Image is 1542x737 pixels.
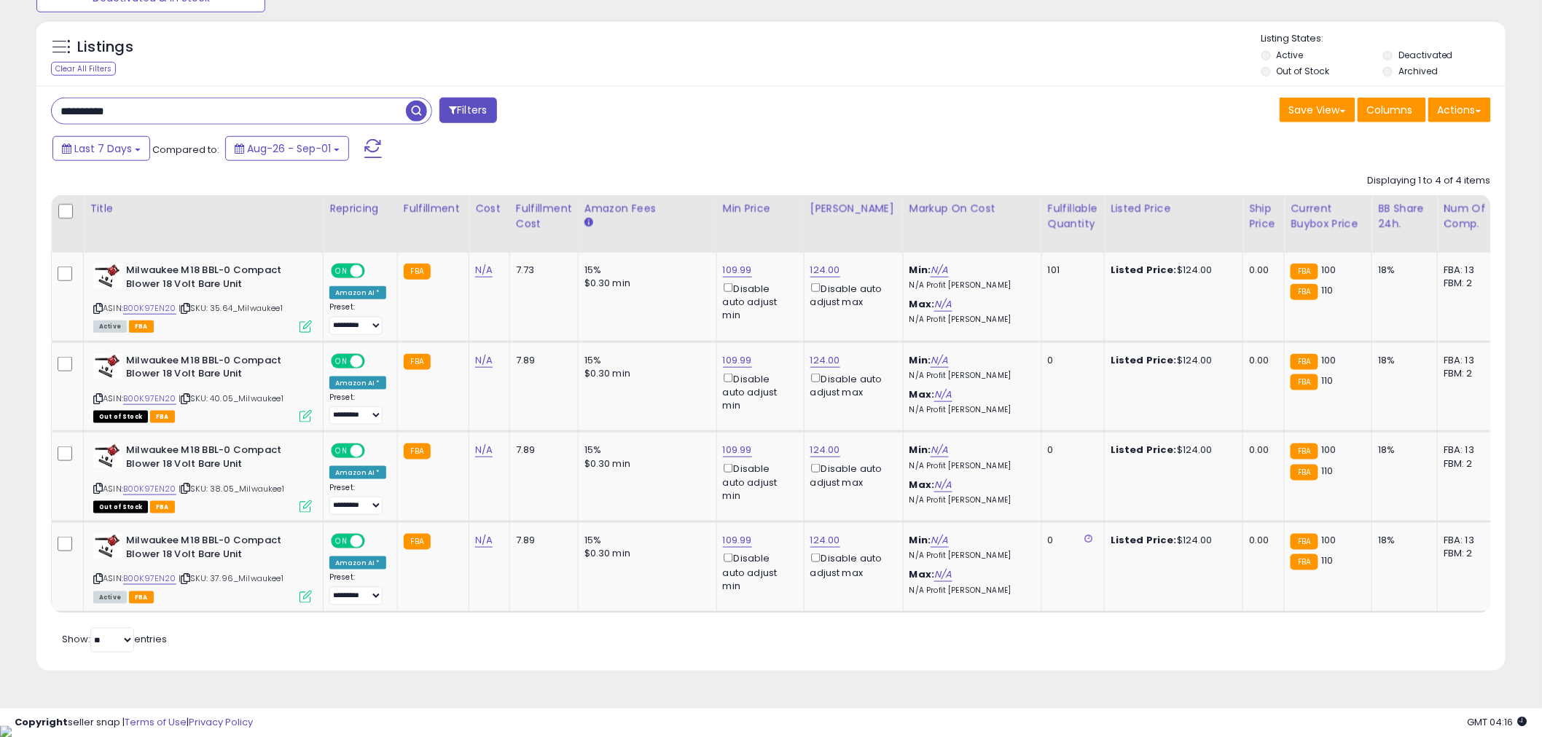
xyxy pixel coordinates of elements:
[723,280,793,322] div: Disable auto adjust min
[1291,374,1318,390] small: FBA
[909,495,1030,505] p: N/A Profit [PERSON_NAME]
[1444,367,1492,380] div: FBM: 2
[189,715,253,729] a: Privacy Policy
[909,387,935,401] b: Max:
[1111,264,1232,277] div: $124.00
[1322,353,1336,367] span: 100
[1367,103,1413,117] span: Columns
[1398,65,1438,77] label: Archived
[329,201,391,216] div: Repricing
[77,37,133,58] h5: Listings
[1111,201,1237,216] div: Listed Price
[723,443,752,457] a: 109.99
[1444,444,1492,457] div: FBA: 13
[723,461,793,502] div: Disable auto adjust min
[909,201,1036,216] div: Markup on Cost
[247,141,331,156] span: Aug-26 - Sep-01
[1291,554,1318,570] small: FBA
[1249,444,1273,457] div: 0.00
[1378,534,1426,547] div: 18%
[129,591,154,604] span: FBA
[126,354,303,385] b: Milwaukee M18 BBL-0 Compact Blower 18 Volt Bare Unit
[931,353,948,368] a: N/A
[126,444,303,474] b: Milwaukee M18 BBL-0 Compact Blower 18 Volt Bare Unit
[810,201,897,216] div: [PERSON_NAME]
[90,201,317,216] div: Title
[332,355,351,367] span: ON
[1111,263,1177,277] b: Listed Price:
[909,280,1030,291] p: N/A Profit [PERSON_NAME]
[584,367,705,380] div: $0.30 min
[1249,264,1273,277] div: 0.00
[584,547,705,560] div: $0.30 min
[1428,98,1491,122] button: Actions
[1291,354,1318,370] small: FBA
[1322,374,1334,387] span: 110
[150,501,175,513] span: FBA
[329,302,386,335] div: Preset:
[363,355,386,367] span: OFF
[1249,354,1273,367] div: 0.00
[1048,534,1093,547] div: 0
[934,478,952,492] a: N/A
[723,353,752,368] a: 109.99
[584,216,593,229] small: Amazon Fees.
[150,411,175,423] span: FBA
[516,201,572,232] div: Fulfillment Cost
[903,195,1041,253] th: The percentage added to the cost of goods (COGS) that forms the calculator for Min & Max prices.
[93,264,122,288] img: 41Nkci2CwfL._SL40_.jpg
[15,715,68,729] strong: Copyright
[1322,283,1334,297] span: 110
[1291,264,1318,280] small: FBA
[329,466,386,479] div: Amazon AI *
[909,297,935,311] b: Max:
[125,715,187,729] a: Terms of Use
[1368,174,1491,188] div: Displaying 1 to 4 of 4 items
[123,483,176,495] a: B00K97EN20
[934,297,952,312] a: N/A
[931,443,948,457] a: N/A
[93,501,148,513] span: All listings that are currently out of stock and unavailable for purchase on Amazon
[1378,264,1426,277] div: 18%
[909,533,931,547] b: Min:
[1249,201,1278,232] div: Ship Price
[1261,32,1506,46] p: Listing States:
[934,387,952,402] a: N/A
[93,320,127,333] span: All listings currently available for purchase on Amazon
[93,411,148,423] span: All listings that are currently out of stock and unavailable for purchase on Amazon
[1291,465,1318,481] small: FBA
[363,265,386,277] span: OFF
[516,354,567,367] div: 7.89
[584,457,705,470] div: $0.30 min
[810,353,840,368] a: 124.00
[1378,444,1426,457] div: 18%
[1444,277,1492,290] div: FBM: 2
[1444,534,1492,547] div: FBA: 13
[51,62,116,76] div: Clear All Filters
[1444,201,1497,232] div: Num of Comp.
[93,354,122,379] img: 41Nkci2CwfL._SL40_.jpg
[934,567,952,582] a: N/A
[1322,263,1336,277] span: 100
[516,444,567,457] div: 7.89
[909,353,931,367] b: Min:
[404,444,431,460] small: FBA
[62,632,167,646] span: Show: entries
[1322,553,1334,567] span: 110
[723,551,793,592] div: Disable auto adjust min
[909,371,1030,381] p: N/A Profit [PERSON_NAME]
[516,264,567,277] div: 7.73
[404,264,431,280] small: FBA
[329,483,386,516] div: Preset:
[584,354,705,367] div: 15%
[332,445,351,457] span: ON
[1444,354,1492,367] div: FBA: 13
[363,445,386,457] span: OFF
[723,371,793,412] div: Disable auto adjust min
[329,286,386,299] div: Amazon AI *
[1111,444,1232,457] div: $124.00
[723,263,752,277] a: 109.99
[123,302,176,315] a: B00K97EN20
[179,483,284,494] span: | SKU: 38.05_Milwaukee1
[909,405,1030,415] p: N/A Profit [PERSON_NAME]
